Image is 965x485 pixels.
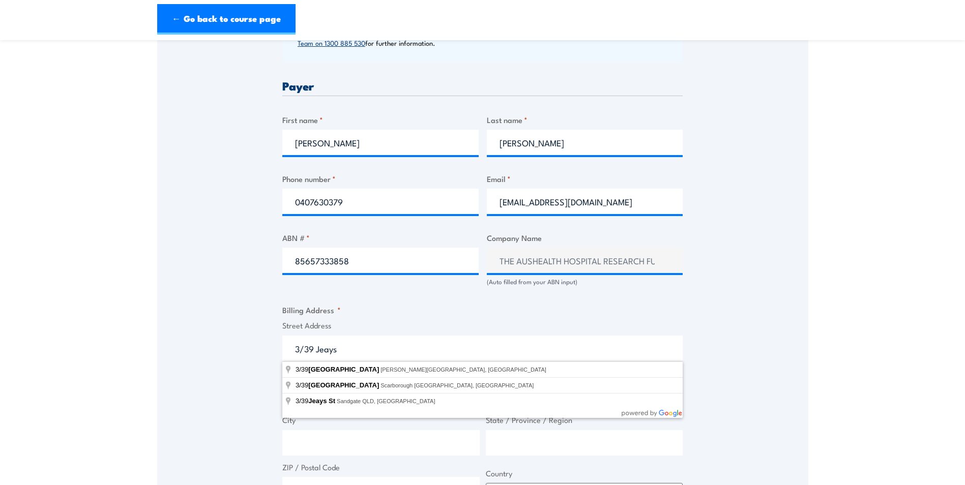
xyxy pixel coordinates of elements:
a: ← Go back to course page [157,4,296,35]
label: City [282,414,480,426]
label: Street Address [282,320,683,331]
legend: Billing Address [282,304,341,316]
div: (Auto filled from your ABN input) [487,277,683,287]
label: Last name [487,114,683,126]
span: [GEOGRAPHIC_DATA] [308,366,379,373]
span: 3/39 [296,381,381,389]
label: State / Province / Region [486,414,683,426]
label: Phone number [282,173,479,185]
span: Scarborough [GEOGRAPHIC_DATA], [GEOGRAPHIC_DATA] [381,382,534,388]
h3: Payer [282,80,683,92]
input: Enter a location [282,336,683,361]
span: Jeays St [308,397,335,405]
label: Country [486,468,683,479]
label: ZIP / Postal Code [282,462,480,473]
span: [GEOGRAPHIC_DATA] [308,381,379,389]
label: Company Name [487,232,683,244]
label: ABN # [282,232,479,244]
label: First name [282,114,479,126]
span: 3/39 [296,366,381,373]
span: 3/39 [296,397,337,405]
label: Email [487,173,683,185]
span: Sandgate QLD, [GEOGRAPHIC_DATA] [337,398,435,404]
p: Payment on account is only available to approved Corporate Customers who have previously applied ... [298,9,680,47]
span: [PERSON_NAME][GEOGRAPHIC_DATA], [GEOGRAPHIC_DATA] [381,367,546,373]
